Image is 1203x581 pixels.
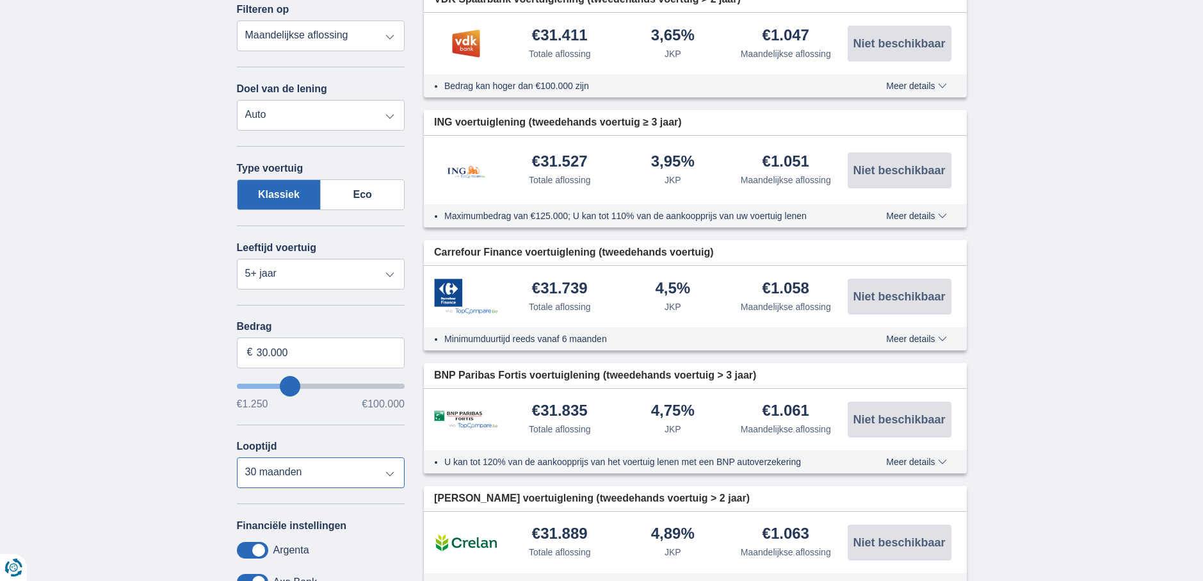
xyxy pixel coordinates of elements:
div: Maandelijkse aflossing [741,174,831,186]
div: JKP [665,300,681,313]
div: Maandelijkse aflossing [741,300,831,313]
span: €100.000 [362,399,405,409]
div: Totale aflossing [529,300,591,313]
div: JKP [665,174,681,186]
button: Niet beschikbaar [848,402,951,438]
div: €1.058 [763,281,809,298]
label: Financiële instellingen [237,520,347,532]
img: product.pl.alt BNP Paribas Fortis [434,411,498,429]
div: Totale aflossing [529,423,591,436]
span: BNP Paribas Fortis voertuiglening (tweedehands voertuig > 3 jaar) [434,368,756,383]
input: wantToBorrow [237,384,405,389]
div: €31.835 [532,403,588,420]
div: €1.047 [763,28,809,45]
span: Niet beschikbaar [853,38,945,49]
img: product.pl.alt VDK bank [434,28,498,60]
div: €1.063 [763,526,809,543]
label: Looptijd [237,441,277,452]
span: € [247,345,253,360]
button: Niet beschikbaar [848,525,951,561]
div: JKP [665,546,681,559]
div: Maandelijkse aflossing [741,423,831,436]
div: JKP [665,423,681,436]
div: JKP [665,47,681,60]
span: Meer details [886,334,946,343]
div: 4,75% [651,403,695,420]
div: €31.411 [532,28,588,45]
label: Eco [321,179,405,210]
div: 4,5% [655,281,690,298]
div: 4,89% [651,526,695,543]
img: product.pl.alt ING [434,149,498,192]
div: €31.527 [532,154,588,171]
div: €31.739 [532,281,588,298]
button: Meer details [876,81,956,91]
div: Maandelijkse aflossing [741,47,831,60]
div: Maandelijkse aflossing [741,546,831,559]
li: Minimumduurtijd reeds vanaf 6 maanden [444,332,839,345]
span: Niet beschikbaar [853,165,945,176]
div: €1.061 [763,403,809,420]
button: Meer details [876,457,956,467]
span: Meer details [886,211,946,220]
img: product.pl.alt Carrefour Finance [434,279,498,315]
span: Carrefour Finance voertuiglening (tweedehands voertuig) [434,245,714,260]
div: Totale aflossing [529,546,591,559]
span: Niet beschikbaar [853,414,945,425]
li: Maximumbedrag van €125.000; U kan tot 110% van de aankoopprijs van uw voertuig lenen [444,209,839,222]
span: Meer details [886,81,946,90]
img: product.pl.alt Crelan [434,527,498,559]
li: U kan tot 120% van de aankoopprijs van het voertuig lenen met een BNP autoverzekering [444,455,839,468]
div: €1.051 [763,154,809,171]
label: Bedrag [237,321,405,332]
button: Meer details [876,334,956,344]
li: Bedrag kan hoger dan €100.000 zijn [444,79,839,92]
span: ING voertuiglening (tweedehands voertuig ≥ 3 jaar) [434,115,682,130]
label: Klassiek [237,179,321,210]
div: €31.889 [532,526,588,543]
span: Niet beschikbaar [853,537,945,548]
button: Niet beschikbaar [848,279,951,315]
div: 3,65% [651,28,695,45]
label: Argenta [273,544,309,556]
label: Filteren op [237,4,289,15]
span: Meer details [886,457,946,466]
button: Niet beschikbaar [848,26,951,61]
span: €1.250 [237,399,268,409]
span: [PERSON_NAME] voertuiglening (tweedehands voertuig > 2 jaar) [434,491,750,506]
span: Niet beschikbaar [853,291,945,302]
button: Niet beschikbaar [848,152,951,188]
div: Totale aflossing [529,174,591,186]
label: Leeftijd voertuig [237,242,316,254]
button: Meer details [876,211,956,221]
div: Totale aflossing [529,47,591,60]
label: Doel van de lening [237,83,327,95]
label: Type voertuig [237,163,303,174]
div: 3,95% [651,154,695,171]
